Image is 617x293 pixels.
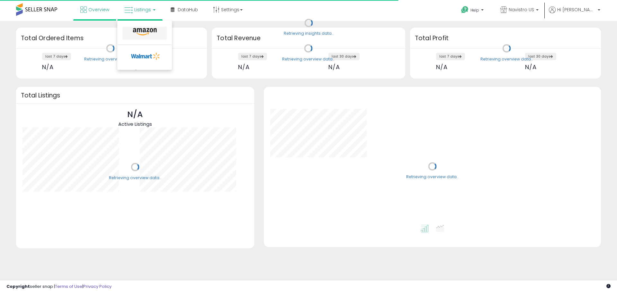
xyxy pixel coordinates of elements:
span: DataHub [178,6,198,13]
div: Retrieving overview data.. [84,56,137,62]
span: Navistro US [509,6,534,13]
span: Help [470,7,479,13]
span: Overview [88,6,109,13]
i: Get Help [461,6,469,14]
a: Privacy Policy [83,283,112,289]
div: Retrieving overview data.. [406,174,459,180]
div: seller snap | | [6,284,112,290]
span: Listings [134,6,151,13]
div: Retrieving overview data.. [109,175,161,181]
span: Hi [PERSON_NAME] [557,6,596,13]
strong: Copyright [6,283,30,289]
div: Retrieving overview data.. [282,56,335,62]
a: Help [456,1,490,21]
a: Terms of Use [55,283,82,289]
div: Retrieving overview data.. [480,56,533,62]
a: Hi [PERSON_NAME] [549,6,600,21]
